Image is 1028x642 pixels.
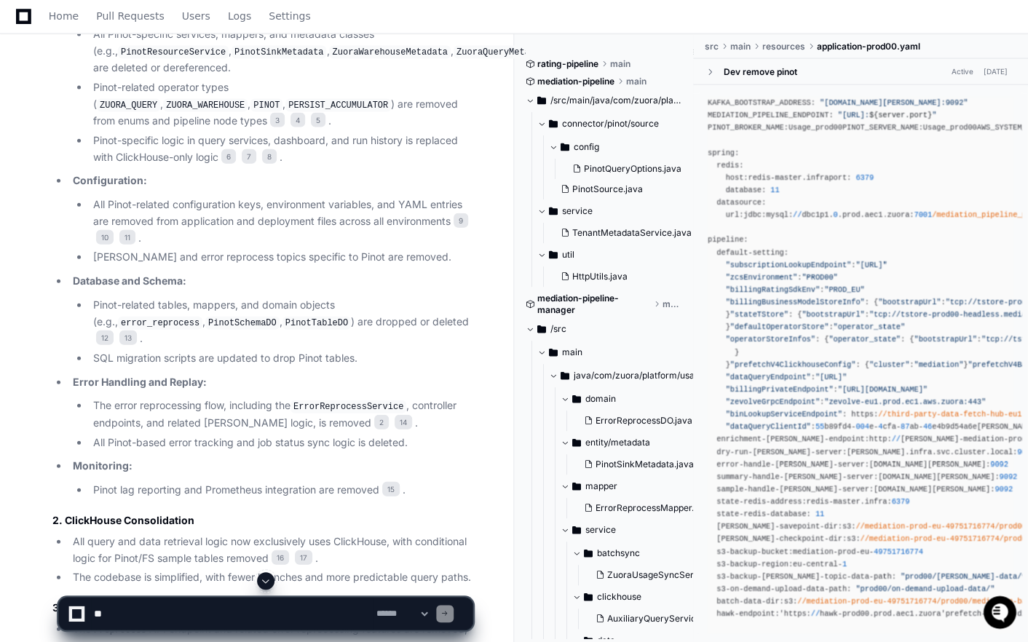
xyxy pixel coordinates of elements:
[555,266,685,287] button: HttpUtils.java
[730,360,856,369] span: "prefetchV4ClickhouseConfig"
[793,210,802,219] span: //
[15,108,41,135] img: 1736555170064-99ba0984-63c1-480f-8ee9-699278ef63ed
[118,46,229,59] code: PinotResourceService
[726,373,811,381] span: "dataQueryEndpoint"
[526,317,682,341] button: /src
[802,273,837,282] span: "PROD00"
[726,173,748,182] span: host:
[550,323,566,335] span: /src
[454,213,468,228] span: 9
[597,547,640,559] span: batchsync
[561,387,717,411] button: domain
[855,261,887,269] span: "[URL]"
[578,498,711,518] button: ErrorReprocessMapper.java
[578,411,708,431] button: ErrorReprocessDO.java
[607,569,731,581] span: ZuoraUsageSyncService.java
[708,148,739,157] span: spring:
[89,132,473,166] li: Pinot-specific logic in query services, dashboard, and run history is replaced with ClickHouse-on...
[716,497,806,506] span: state-redis-address:
[182,12,210,20] span: Users
[923,422,932,431] span: 46
[561,475,717,498] button: mapper
[708,235,748,244] span: pipeline:
[914,360,963,369] span: "mediation"
[834,210,838,219] span: 0
[730,41,751,52] span: main
[947,65,978,79] span: Active
[716,198,766,207] span: datasource:
[708,98,815,107] span: KAFKA_BOOTSTRAP_ADDRESS:
[382,482,400,496] span: 15
[572,434,581,451] svg: Directory
[50,123,190,135] div: We're offline, we'll be back soon
[892,435,901,443] span: //
[855,173,874,182] span: 6379
[596,415,692,427] span: ErrorReprocessDO.java
[311,113,325,127] span: 5
[829,173,851,182] span: port:
[716,472,878,481] span: summary-handle-[PERSON_NAME]-server:
[562,346,582,358] span: main
[537,76,614,87] span: mediation-pipeline
[726,186,766,194] span: database:
[562,118,659,130] span: connector/pinot/source
[869,360,909,369] span: "cluster"
[824,397,986,406] span: "zevolve-eu1.prod.ec1.aws.zuora:443"
[726,422,811,431] span: "dataQueryClientId"
[842,560,847,568] span: 1
[555,223,692,243] button: TenantMetadataService.java
[572,521,581,539] svg: Directory
[572,227,692,239] span: TenantMetadataService.java
[395,415,412,429] span: 14
[290,113,305,127] span: 4
[145,153,176,164] span: Pylon
[716,522,842,531] span: [PERSON_NAME]-savepoint-dir:
[89,397,473,431] li: The error reprocessing flow, including the , controller endpoints, and related [PERSON_NAME] logi...
[561,138,569,156] svg: Directory
[526,89,682,112] button: /src/main/java/com/zuora/platform/mediation/pipeline
[537,320,546,338] svg: Directory
[878,422,882,431] span: 4
[716,161,743,170] span: redis:
[89,297,473,347] li: Pinot-related tables, mappers, and domain objects (e.g., , , ) are dropped or deleted .
[716,485,874,494] span: sample-handle-[PERSON_NAME]-server:
[15,15,44,44] img: PlayerZero
[562,249,574,261] span: util
[610,58,630,70] span: main
[119,330,137,345] span: 13
[163,99,248,112] code: ZUORA_WAREHOUSE
[578,454,708,475] button: PinotSinkMetadata.java
[596,502,711,514] span: ErrorReprocessMapper.java
[726,410,842,419] span: "binLookupServiceEndpoint"
[537,243,694,266] button: util
[838,111,937,119] span: "[URL]: "
[726,298,865,306] span: "billingBusinessModelStoreInfo"
[537,199,694,223] button: service
[815,373,847,381] span: "[URL]"
[716,460,869,469] span: error-handle-[PERSON_NAME]-server:
[663,298,682,310] span: main
[984,66,1008,77] div: [DATE]
[585,437,650,448] span: entity/metadata
[248,113,265,130] button: Start new chat
[118,317,202,330] code: error_reprocess
[290,400,406,413] code: ErrorReprocessService
[89,197,473,246] li: All Pinot-related configuration keys, environment variables, and YAML entries are removed from ap...
[914,335,976,344] span: "bootstrapUrl"
[842,123,923,132] span: PINOT_SERVER_NAME:
[726,273,798,282] span: "zcsEnvironment"
[68,534,473,567] li: All query and data retrieval logic now exclusively uses ClickHouse, with conditional logic for Pi...
[221,149,236,164] span: 6
[270,113,285,127] span: 3
[585,393,616,405] span: domain
[549,344,558,361] svg: Directory
[572,542,729,565] button: batchsync
[762,41,805,52] span: resources
[869,111,932,119] span: ${server.port}
[566,159,685,179] button: PinotQueryOptions.java
[269,12,310,20] span: Settings
[878,298,941,306] span: "bootstrapUrl"
[716,560,793,568] span: s3-backup-region:
[285,99,391,112] code: PERSIST_ACCUMULATOR
[454,46,554,59] code: ZuoraQueryMetadata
